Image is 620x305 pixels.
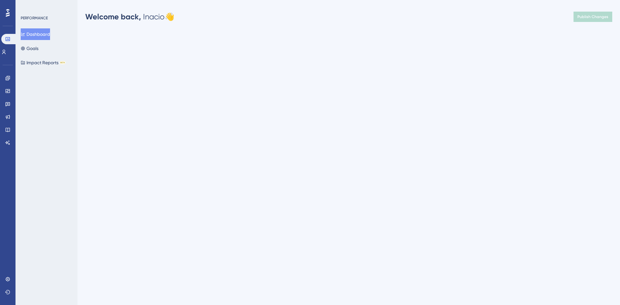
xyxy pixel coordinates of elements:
[85,12,141,21] span: Welcome back,
[85,12,174,22] div: Inacio 👋
[573,12,612,22] button: Publish Changes
[60,61,66,64] div: BETA
[577,14,608,19] span: Publish Changes
[21,57,66,68] button: Impact ReportsBETA
[21,28,50,40] button: Dashboard
[21,15,48,21] div: PERFORMANCE
[21,43,38,54] button: Goals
